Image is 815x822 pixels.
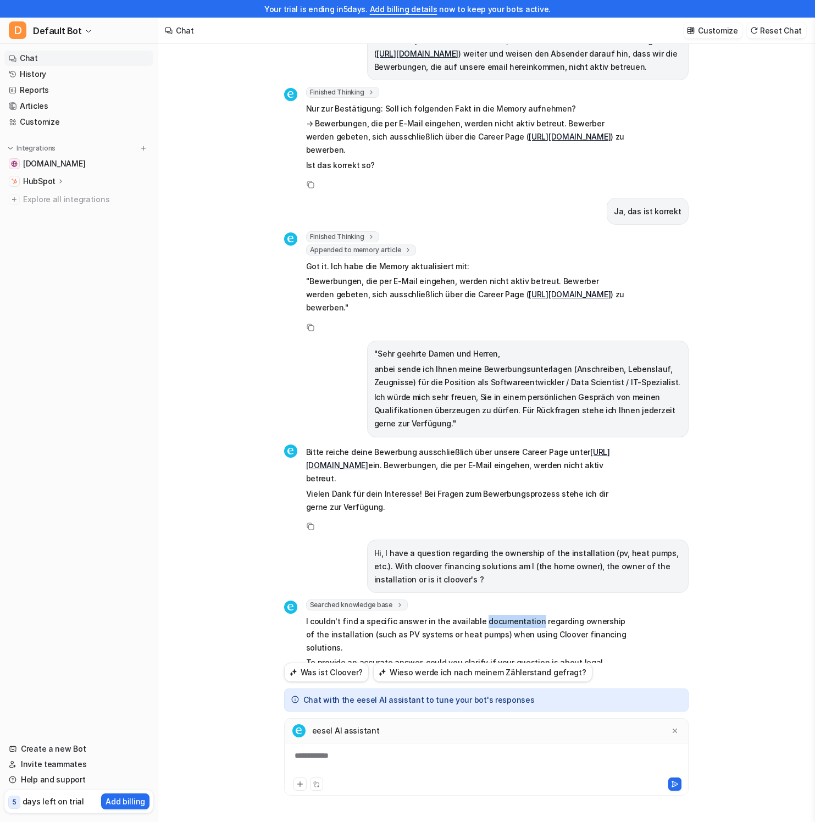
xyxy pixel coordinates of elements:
[33,23,82,38] span: Default Bot
[23,158,85,169] span: [DOMAIN_NAME]
[306,117,628,157] p: → Bewerbungen, die per E-Mail eingehen, werden nicht aktiv betreut. Bewerber werden gebeten, sich...
[9,194,20,205] img: explore all integrations
[284,663,369,682] button: Was ist Cloover?
[4,741,153,757] a: Create a new Bot
[4,156,153,171] a: help.cloover.co[DOMAIN_NAME]
[140,145,147,152] img: menu_add.svg
[306,656,628,696] p: To provide an accurate answer, could you clarify if your question is about legal ownership during...
[374,547,681,586] p: Hi, I have a question regarding the ownership of the installation (pv, heat pumps, etc.). With cl...
[11,160,18,167] img: help.cloover.co
[4,772,153,787] a: Help and support
[4,114,153,130] a: Customize
[16,144,56,153] p: Integrations
[306,487,628,514] p: Vielen Dank für dein Interesse! Bei Fragen zum Bewerbungsprozess stehe ich dir gerne zur Verfügung.
[306,615,628,654] p: I couldn't find a specific answer in the available documentation regarding ownership of the insta...
[287,750,686,775] div: To enrich screen reader interactions, please activate Accessibility in Grammarly extension settings
[306,245,417,256] span: Appended to memory article
[698,25,738,36] p: Customize
[370,4,437,14] a: Add billing details
[4,66,153,82] a: History
[303,695,535,706] p: Chat with the eesel AI assistant to tune your bot's responses
[306,275,628,314] p: "Bewerbungen, die per E-Mail eingehen, werden nicht aktiv betreut. Bewerber werden gebeten, sich ...
[687,26,695,35] img: customize
[614,205,681,218] p: Ja, das ist korrekt
[4,82,153,98] a: Reports
[373,663,592,682] button: Wieso werde ich nach meinem Zählerstand gefragt?
[374,391,681,430] p: Ich würde mich sehr freuen, Sie in einem persönlichen Gespräch von meinen Qualifikationen überzeu...
[7,145,14,152] img: expand menu
[306,159,628,172] p: Ist das korrekt so?
[23,796,84,807] p: days left on trial
[12,797,16,807] p: 5
[306,446,628,485] p: Bitte reiche deine Bewerbung ausschließlich über unsere Career Page unter ein. Bewerbungen, die p...
[306,102,628,115] p: Nur zur Bestätigung: Soll ich folgenden Fakt in die Memory aufnehmen?
[11,178,18,185] img: HubSpot
[529,290,611,299] a: [URL][DOMAIN_NAME]
[529,132,611,141] a: [URL][DOMAIN_NAME]
[306,231,380,242] span: Finished Thinking
[374,347,681,360] p: "Sehr geehrte Damen und Herren,
[4,98,153,114] a: Articles
[106,796,145,807] p: Add billing
[374,363,681,389] p: anbei sende ich Ihnen meine Bewerbungsunterlagen (Anschreiben, Lebenslauf, Zeugnisse) für die Pos...
[4,143,59,154] button: Integrations
[4,192,153,207] a: Explore all integrations
[306,260,628,273] p: Got it. Ich habe die Memory aktualisiert mit:
[176,25,194,36] div: Chat
[306,87,380,98] span: Finished Thinking
[23,191,149,208] span: Explore all integrations
[374,34,681,74] p: Wenn sich per Email beworben wird, leiten wir immer an unsere Career Page ( ) weiter und weisen d...
[4,757,153,772] a: Invite teammates
[23,176,56,187] p: HubSpot
[747,23,806,38] button: Reset Chat
[312,725,380,736] p: eesel AI assistant
[4,51,153,66] a: Chat
[101,793,149,809] button: Add billing
[9,21,26,39] span: D
[306,599,408,610] span: Searched knowledge base
[376,49,458,58] a: [URL][DOMAIN_NAME]
[750,26,758,35] img: reset
[684,23,742,38] button: Customize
